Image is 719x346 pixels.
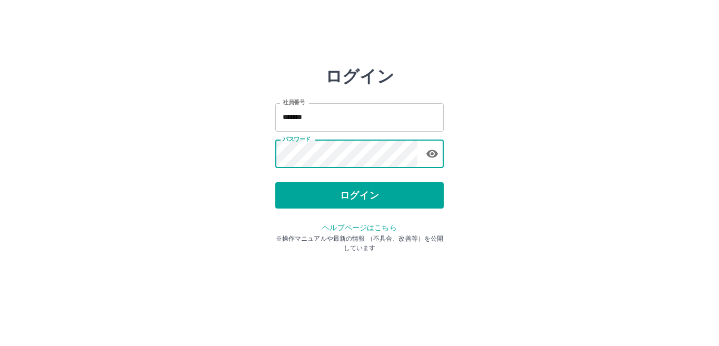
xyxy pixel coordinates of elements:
[275,234,444,253] p: ※操作マニュアルや最新の情報 （不具合、改善等）を公開しています
[283,135,311,143] label: パスワード
[322,223,396,232] a: ヘルプページはこちら
[325,66,394,86] h2: ログイン
[275,182,444,209] button: ログイン
[283,98,305,106] label: 社員番号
